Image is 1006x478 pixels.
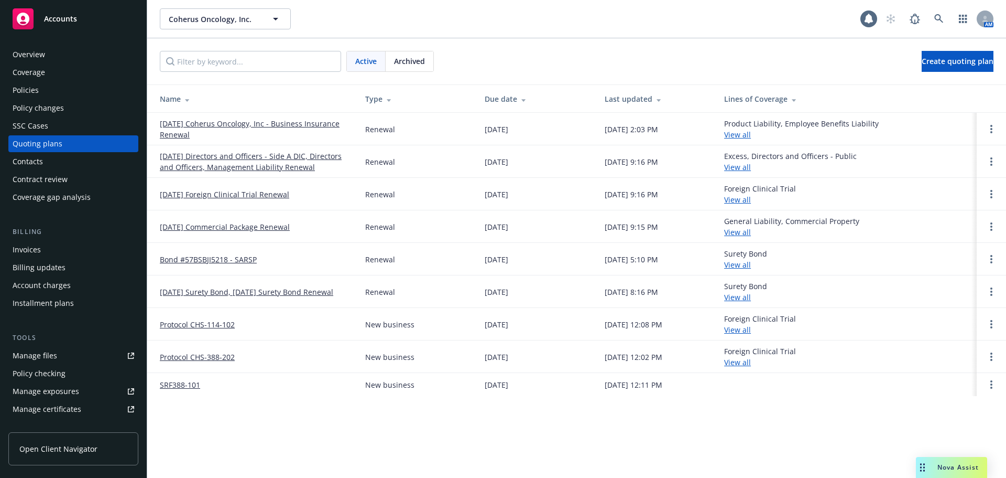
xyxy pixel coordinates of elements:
a: [DATE] Directors and Officers - Side A DIC, Directors and Officers, Management Liability Renewal [160,151,348,173]
div: Renewal [365,124,395,135]
a: Open options [985,318,998,331]
div: Foreign Clinical Trial [724,313,796,335]
div: Drag to move [916,457,929,478]
a: Installment plans [8,295,138,312]
button: Coherus Oncology, Inc. [160,8,291,29]
a: View all [724,162,751,172]
div: Renewal [365,189,395,200]
div: [DATE] [485,352,508,363]
a: Invoices [8,241,138,258]
a: Open options [985,123,998,135]
a: Manage files [8,347,138,364]
a: Manage certificates [8,401,138,418]
span: Active [355,56,377,67]
div: Policy checking [13,365,65,382]
a: Protocol CHS-114-102 [160,319,235,330]
div: [DATE] 8:16 PM [605,286,658,298]
a: Open options [985,155,998,168]
a: Policy changes [8,100,138,116]
a: Billing updates [8,259,138,276]
a: Policies [8,82,138,99]
div: Type [365,93,468,104]
a: View all [724,292,751,302]
div: Contacts [13,153,43,170]
div: Renewal [365,221,395,232]
div: Renewal [365,254,395,265]
div: Account charges [13,277,71,294]
div: Due date [485,93,587,104]
a: [DATE] Commercial Package Renewal [160,221,290,232]
div: Coverage gap analysis [13,189,91,206]
div: [DATE] [485,254,508,265]
button: Nova Assist [916,457,987,478]
a: SSC Cases [8,118,138,134]
div: New business [365,379,414,390]
div: [DATE] 12:08 PM [605,319,662,330]
a: View all [724,325,751,335]
a: Create quoting plan [922,51,993,72]
div: Installment plans [13,295,74,312]
a: View all [724,227,751,237]
span: Archived [394,56,425,67]
div: Tools [8,333,138,343]
a: Quoting plans [8,135,138,152]
div: [DATE] [485,319,508,330]
a: Switch app [953,8,974,29]
a: [DATE] Coherus Oncology, Inc - Business Insurance Renewal [160,118,348,140]
a: Protocol CHS-388-202 [160,352,235,363]
div: Lines of Coverage [724,93,968,104]
a: View all [724,260,751,270]
div: Manage files [13,347,57,364]
a: Policy checking [8,365,138,382]
div: Manage exposures [13,383,79,400]
div: Name [160,93,348,104]
div: Manage certificates [13,401,81,418]
div: Contract review [13,171,68,188]
span: Open Client Navigator [19,443,97,454]
a: Coverage [8,64,138,81]
span: Create quoting plan [922,56,993,66]
a: Open options [985,253,998,265]
a: Contract review [8,171,138,188]
div: [DATE] 2:03 PM [605,124,658,135]
div: [DATE] 12:11 PM [605,379,662,390]
div: Policies [13,82,39,99]
div: Billing [8,227,138,237]
a: Overview [8,46,138,63]
div: General Liability, Commercial Property [724,216,859,238]
a: View all [724,130,751,140]
div: [DATE] [485,124,508,135]
a: Open options [985,188,998,200]
a: Manage claims [8,419,138,435]
div: New business [365,352,414,363]
div: [DATE] 12:02 PM [605,352,662,363]
div: Last updated [605,93,707,104]
div: [DATE] 5:10 PM [605,254,658,265]
div: Billing updates [13,259,65,276]
a: Contacts [8,153,138,170]
div: Policy changes [13,100,64,116]
div: [DATE] [485,156,508,167]
div: [DATE] 9:15 PM [605,221,658,232]
div: [DATE] [485,221,508,232]
a: Bond #57BSBJI5218 - SARSP [160,254,257,265]
a: Open options [985,378,998,391]
div: Overview [13,46,45,63]
div: [DATE] [485,379,508,390]
span: Coherus Oncology, Inc. [169,14,259,25]
div: [DATE] 9:16 PM [605,189,658,200]
div: New business [365,319,414,330]
div: Product Liability, Employee Benefits Liability [724,118,879,140]
a: Accounts [8,4,138,34]
a: View all [724,357,751,367]
input: Filter by keyword... [160,51,341,72]
div: Quoting plans [13,135,62,152]
div: Invoices [13,241,41,258]
a: Report a Bug [904,8,925,29]
div: Renewal [365,286,395,298]
span: Nova Assist [937,463,979,472]
a: Search [928,8,949,29]
div: Foreign Clinical Trial [724,183,796,205]
div: Renewal [365,156,395,167]
a: Open options [985,285,998,298]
